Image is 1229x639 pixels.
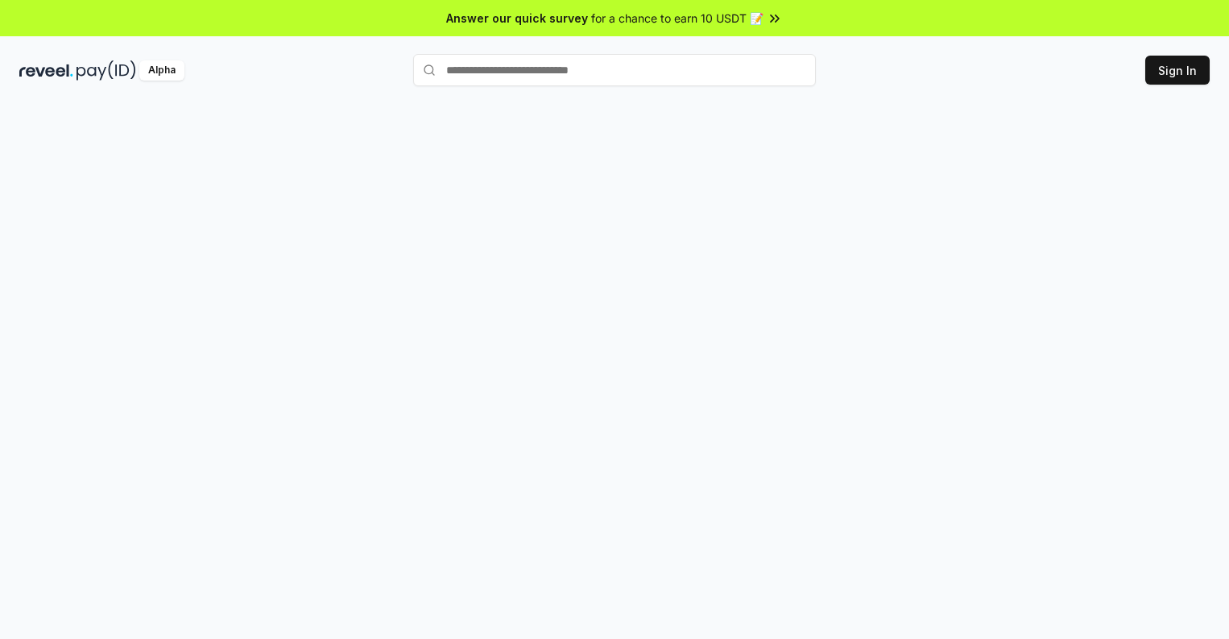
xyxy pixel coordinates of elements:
[446,10,588,27] span: Answer our quick survey
[591,10,763,27] span: for a chance to earn 10 USDT 📝
[77,60,136,81] img: pay_id
[1145,56,1210,85] button: Sign In
[139,60,184,81] div: Alpha
[19,60,73,81] img: reveel_dark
